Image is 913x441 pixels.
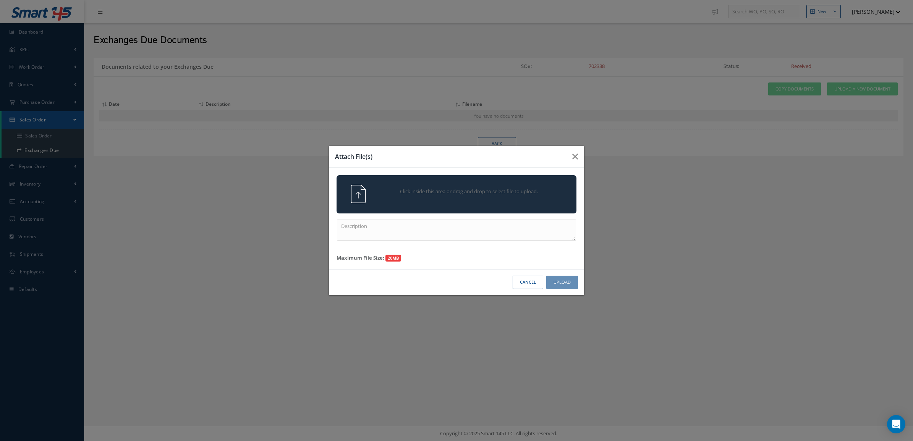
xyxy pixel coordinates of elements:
[335,152,566,161] h3: Attach File(s)
[513,276,543,289] button: Cancel
[887,415,905,433] div: Open Intercom Messenger
[392,255,399,261] strong: MB
[337,254,384,261] strong: Maximum File Size:
[382,188,556,195] span: Click inside this area or drag and drop to select file to upload.
[349,185,367,203] img: svg+xml;base64,PHN2ZyB4bWxucz0iaHR0cDovL3d3dy53My5vcmcvMjAwMC9zdmciIHhtbG5zOnhsaW5rPSJodHRwOi8vd3...
[546,276,578,289] button: Upload
[385,255,401,262] span: 20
